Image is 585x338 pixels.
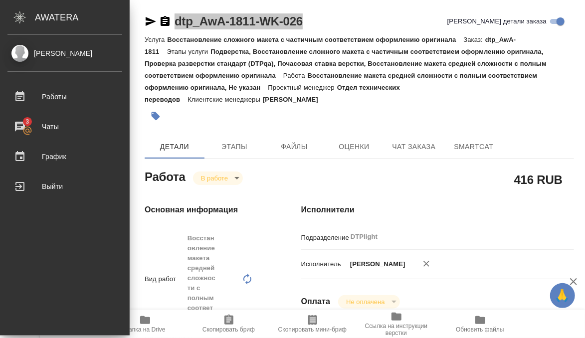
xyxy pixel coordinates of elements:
[2,84,127,109] a: Работы
[145,72,537,91] p: Восстановление макета средней сложности с полным соответствием оформлению оригинала, Не указан
[7,149,122,164] div: График
[19,117,35,127] span: 3
[167,36,463,43] p: Восстановление сложного макета с частичным соответствием оформлению оригинала
[7,89,122,104] div: Работы
[514,171,563,188] h2: 416 RUB
[145,36,167,43] p: Услуга
[301,296,331,308] h4: Оплата
[271,310,355,338] button: Скопировать мини-бриф
[193,171,243,185] div: В работе
[167,48,210,55] p: Этапы услуги
[464,36,485,43] p: Заказ:
[210,141,258,153] span: Этапы
[415,253,437,275] button: Удалить исполнителя
[7,119,122,134] div: Чаты
[7,48,122,59] div: [PERSON_NAME]
[338,295,399,309] div: В работе
[159,15,171,27] button: Скопировать ссылку
[554,285,571,306] span: 🙏
[301,233,347,243] p: Подразделение
[263,96,326,103] p: [PERSON_NAME]
[450,141,498,153] span: SmartCat
[145,274,184,284] p: Вид работ
[103,310,187,338] button: Папка на Drive
[550,283,575,308] button: 🙏
[447,16,547,26] span: [PERSON_NAME] детали заказа
[2,174,127,199] a: Выйти
[347,259,405,269] p: [PERSON_NAME]
[268,84,337,91] p: Проектный менеджер
[145,48,547,79] p: Подверстка, Восстановление сложного макета с частичным соответствием оформлению оригинала, Провер...
[188,96,263,103] p: Клиентские менеджеры
[187,310,271,338] button: Скопировать бриф
[438,310,522,338] button: Обновить файлы
[175,14,303,28] a: dtp_AwA-1811-WK-026
[343,298,388,306] button: Не оплачена
[2,144,127,169] a: График
[330,141,378,153] span: Оценки
[151,141,198,153] span: Детали
[456,326,504,333] span: Обновить файлы
[2,114,127,139] a: 3Чаты
[202,326,255,333] span: Скопировать бриф
[7,179,122,194] div: Выйти
[145,167,186,185] h2: Работа
[355,310,438,338] button: Ссылка на инструкции верстки
[35,7,130,27] div: AWATERA
[145,105,167,127] button: Добавить тэг
[198,174,231,182] button: В работе
[301,259,347,269] p: Исполнитель
[283,72,308,79] p: Работа
[270,141,318,153] span: Файлы
[278,326,347,333] span: Скопировать мини-бриф
[125,326,166,333] span: Папка на Drive
[361,323,432,337] span: Ссылка на инструкции верстки
[145,15,157,27] button: Скопировать ссылку для ЯМессенджера
[301,204,574,216] h4: Исполнители
[390,141,438,153] span: Чат заказа
[145,204,261,216] h4: Основная информация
